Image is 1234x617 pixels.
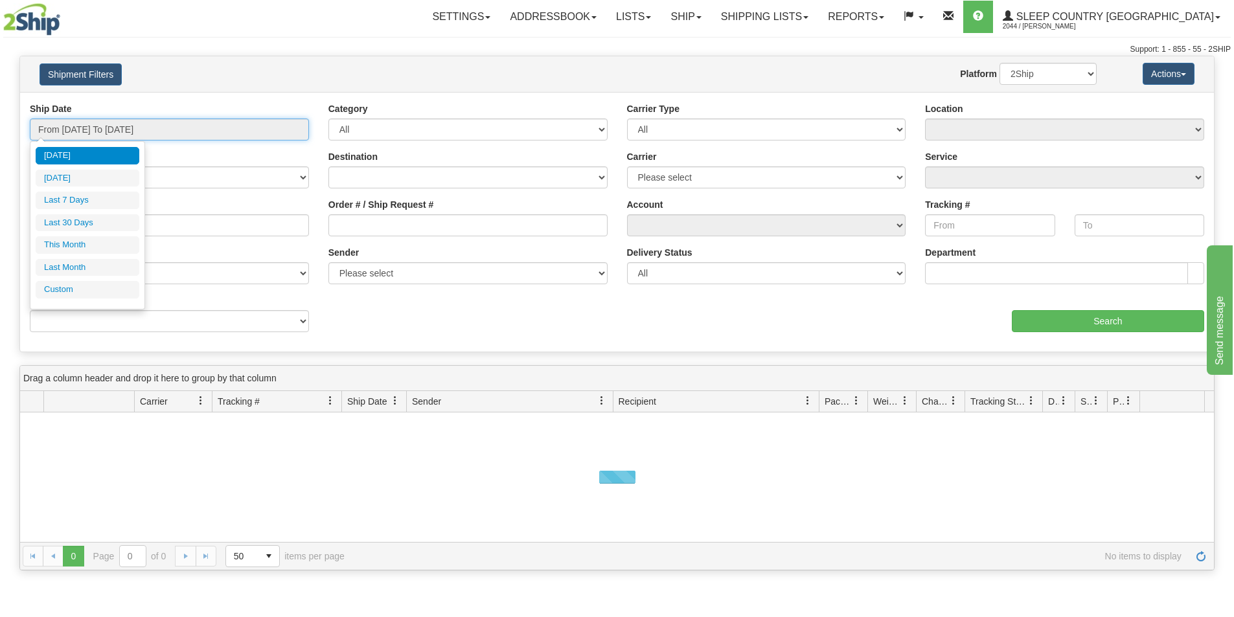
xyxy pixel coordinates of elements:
[36,170,139,187] li: [DATE]
[328,198,434,211] label: Order # / Ship Request #
[845,390,867,412] a: Packages filter column settings
[627,198,663,211] label: Account
[36,147,139,164] li: [DATE]
[627,150,657,163] label: Carrier
[1013,11,1214,22] span: Sleep Country [GEOGRAPHIC_DATA]
[1191,546,1211,567] a: Refresh
[818,1,894,33] a: Reports
[234,550,251,563] span: 50
[960,67,997,80] label: Platform
[1053,390,1075,412] a: Delivery Status filter column settings
[363,551,1182,561] span: No items to display
[190,390,212,412] a: Carrier filter column settings
[1048,395,1059,408] span: Delivery Status
[873,395,900,408] span: Weight
[140,395,168,408] span: Carrier
[925,198,970,211] label: Tracking #
[10,8,120,23] div: Send message
[319,390,341,412] a: Tracking # filter column settings
[943,390,965,412] a: Charge filter column settings
[63,546,84,567] span: Page 0
[1113,395,1124,408] span: Pickup Status
[384,390,406,412] a: Ship Date filter column settings
[225,545,280,567] span: Page sizes drop down
[1080,395,1091,408] span: Shipment Issues
[925,102,963,115] label: Location
[925,246,976,259] label: Department
[36,281,139,298] li: Custom
[225,545,345,567] span: items per page
[36,214,139,232] li: Last 30 Days
[422,1,500,33] a: Settings
[36,236,139,254] li: This Month
[20,366,1214,391] div: grid grouping header
[925,150,957,163] label: Service
[925,214,1055,236] input: From
[1085,390,1107,412] a: Shipment Issues filter column settings
[500,1,606,33] a: Addressbook
[661,1,711,33] a: Ship
[36,259,139,276] li: Last Month
[3,44,1231,55] div: Support: 1 - 855 - 55 - 2SHIP
[1003,20,1100,33] span: 2044 / [PERSON_NAME]
[1075,214,1204,236] input: To
[711,1,818,33] a: Shipping lists
[328,246,359,259] label: Sender
[1143,63,1194,85] button: Actions
[797,390,819,412] a: Recipient filter column settings
[1012,310,1204,332] input: Search
[591,390,613,412] a: Sender filter column settings
[894,390,916,412] a: Weight filter column settings
[1204,242,1233,374] iframe: chat widget
[922,395,949,408] span: Charge
[328,102,368,115] label: Category
[825,395,852,408] span: Packages
[30,102,72,115] label: Ship Date
[328,150,378,163] label: Destination
[36,192,139,209] li: Last 7 Days
[93,545,166,567] span: Page of 0
[970,395,1027,408] span: Tracking Status
[627,246,692,259] label: Delivery Status
[412,395,441,408] span: Sender
[1020,390,1042,412] a: Tracking Status filter column settings
[1117,390,1139,412] a: Pickup Status filter column settings
[3,3,60,36] img: logo2044.jpg
[218,395,260,408] span: Tracking #
[627,102,680,115] label: Carrier Type
[40,63,122,85] button: Shipment Filters
[993,1,1230,33] a: Sleep Country [GEOGRAPHIC_DATA] 2044 / [PERSON_NAME]
[258,546,279,567] span: select
[619,395,656,408] span: Recipient
[606,1,661,33] a: Lists
[347,395,387,408] span: Ship Date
